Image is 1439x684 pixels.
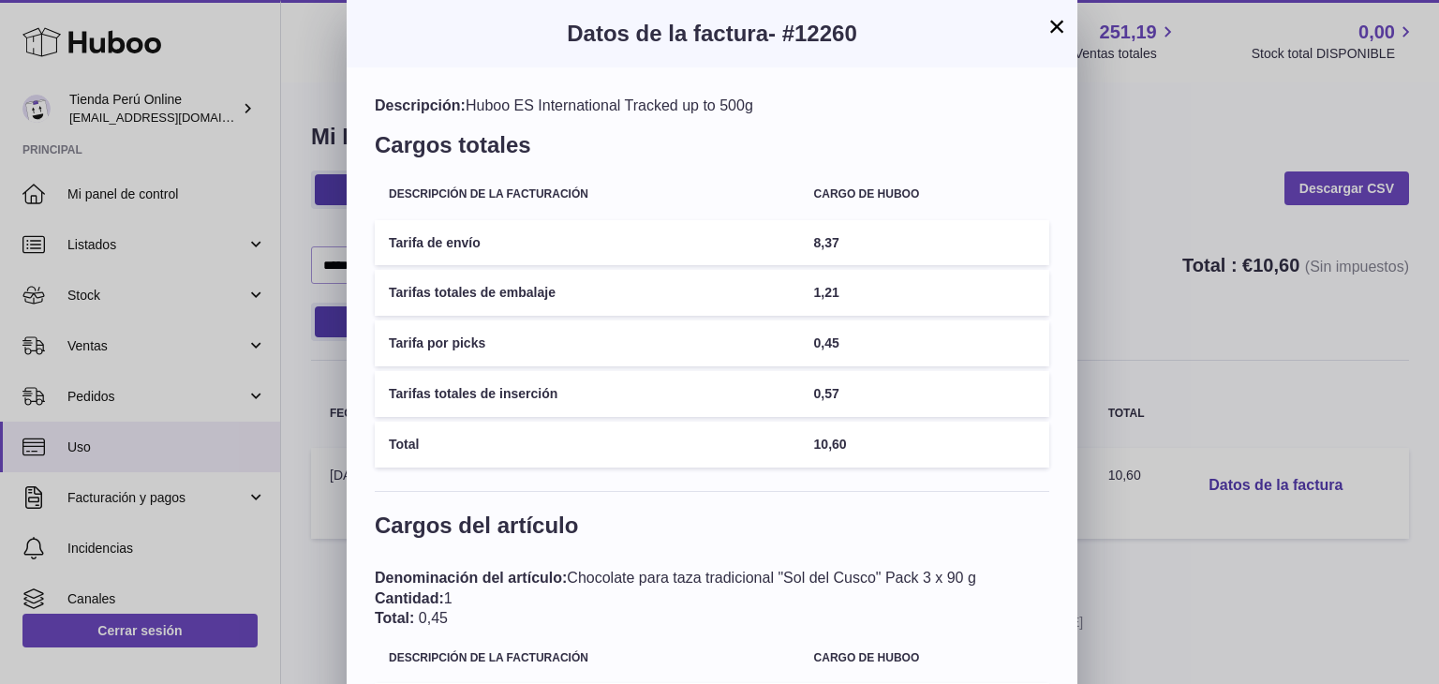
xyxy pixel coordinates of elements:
td: Tarifas totales de embalaje [375,270,800,316]
span: 8,37 [814,235,839,250]
button: × [1046,15,1068,37]
span: 10,60 [814,437,847,452]
th: Descripción de la facturación [375,174,800,215]
div: Chocolate para taza tradicional "Sol del Cusco" Pack 3 x 90 g 1 [375,568,1049,629]
span: Cantidad: [375,590,444,606]
td: Tarifa de envío [375,220,800,266]
td: Tarifa por picks [375,320,800,366]
h3: Cargos del artículo [375,511,1049,550]
span: Total: [375,610,414,626]
th: Cargo de Huboo [800,638,1049,678]
th: Cargo de Huboo [800,174,1049,215]
h3: Datos de la factura [375,19,1049,49]
div: Huboo ES International Tracked up to 500g [375,96,1049,116]
span: 0,45 [419,610,448,626]
span: - #12260 [768,21,857,46]
span: Descripción: [375,97,466,113]
td: Tarifas totales de inserción [375,371,800,417]
span: 0,45 [814,335,839,350]
td: Total [375,422,800,468]
span: Denominación del artículo: [375,570,567,586]
h3: Cargos totales [375,130,1049,170]
th: Descripción de la facturación [375,638,800,678]
span: 0,57 [814,386,839,401]
span: 1,21 [814,285,839,300]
